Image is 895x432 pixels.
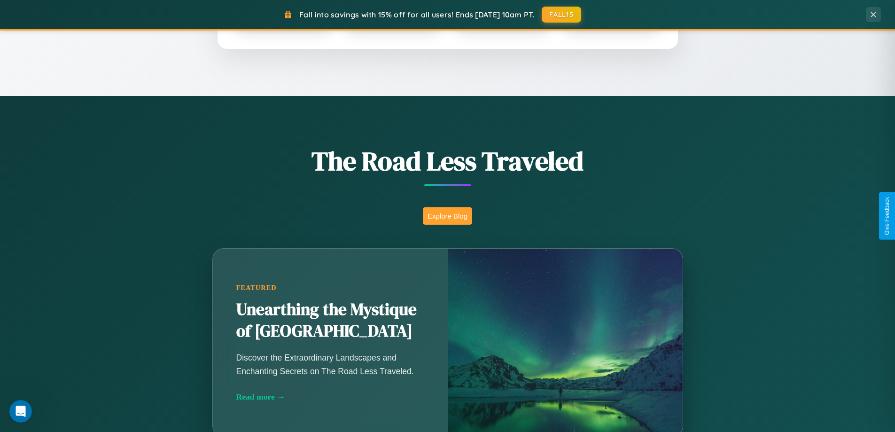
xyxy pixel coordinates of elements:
h1: The Road Less Traveled [166,143,730,179]
div: Featured [236,284,424,292]
button: FALL15 [542,7,581,23]
button: Explore Blog [423,207,472,225]
h2: Unearthing the Mystique of [GEOGRAPHIC_DATA] [236,299,424,342]
div: Give Feedback [884,197,890,235]
div: Read more → [236,392,424,402]
p: Discover the Extraordinary Landscapes and Enchanting Secrets on The Road Less Traveled. [236,351,424,377]
span: Fall into savings with 15% off for all users! Ends [DATE] 10am PT. [299,10,535,19]
iframe: Intercom live chat [9,400,32,423]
